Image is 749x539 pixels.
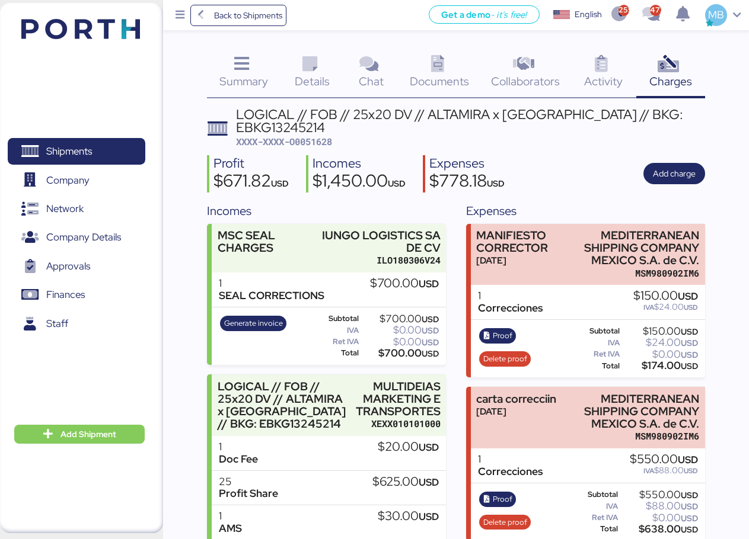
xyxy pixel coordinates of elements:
[311,338,359,346] div: Ret IVA
[620,525,698,534] div: $638.00
[681,490,698,500] span: USD
[311,326,359,335] div: IVA
[620,490,698,499] div: $550.00
[219,487,278,500] div: Profit Share
[219,522,242,535] div: AMS
[681,326,698,337] span: USD
[422,337,439,348] span: USD
[622,361,698,370] div: $174.00
[487,178,505,189] span: USD
[476,229,560,254] div: MANIFIESTO CORRECTOR
[479,328,516,344] button: Proof
[620,514,698,522] div: $0.00
[8,253,145,280] a: Approvals
[295,73,330,89] span: Details
[46,258,90,275] span: Approvals
[313,172,406,192] div: $1,450.00
[419,476,439,489] span: USD
[207,202,446,220] div: Incomes
[479,492,516,507] button: Proof
[570,362,620,370] div: Total
[678,453,698,466] span: USD
[361,349,439,358] div: $700.00
[478,302,543,315] div: Correcciones
[8,281,145,309] a: Finances
[224,317,283,330] span: Generate invoice
[419,510,439,523] span: USD
[678,290,698,303] span: USD
[14,425,145,444] button: Add Shipment
[236,108,705,134] div: LOGICAL // FOB // 25x20 DV // ALTAMIRA x [GEOGRAPHIC_DATA] // BKG: EBKG13245214
[493,329,512,342] span: Proof
[316,254,441,267] div: ILO180306V24
[370,277,439,290] div: $700.00
[681,501,698,512] span: USD
[8,195,145,223] a: Network
[170,5,190,25] button: Menu
[684,303,698,312] span: USD
[214,8,282,23] span: Back to Shipments
[218,380,350,431] div: LOGICAL // FOB // 25x20 DV // ALTAMIRA x [GEOGRAPHIC_DATA] // BKG: EBKG13245214
[476,393,556,405] div: carta correcciin
[219,510,242,522] div: 1
[219,277,324,290] div: 1
[476,405,556,418] div: [DATE]
[361,315,439,323] div: $700.00
[570,514,619,522] div: Ret IVA
[622,350,698,359] div: $0.00
[46,286,85,303] span: Finances
[422,314,439,325] span: USD
[311,315,359,323] div: Subtotal
[219,453,258,466] div: Doc Fee
[429,172,505,192] div: $778.18
[643,163,705,184] button: Add charge
[684,466,698,476] span: USD
[643,466,654,476] span: IVA
[620,502,698,511] div: $88.00
[493,493,512,506] span: Proof
[708,7,724,23] span: MB
[46,172,90,189] span: Company
[219,290,324,302] div: SEAL CORRECTIONS
[622,338,698,347] div: $24.00
[466,202,705,220] div: Expenses
[378,510,439,523] div: $30.00
[570,490,619,499] div: Subtotal
[46,229,121,246] span: Company Details
[219,441,258,453] div: 1
[8,166,145,194] a: Company
[356,418,441,430] div: XEXX010101000
[479,515,531,530] button: Delete proof
[419,277,439,290] span: USD
[483,352,527,365] span: Delete proof
[236,136,332,147] span: XXXX-XXXX-O0051628
[575,8,602,21] div: English
[584,73,623,89] span: Activity
[359,73,384,89] span: Chat
[630,466,698,475] div: $88.00
[570,350,620,358] div: Ret IVA
[213,155,289,172] div: Profit
[8,310,145,338] a: Staff
[566,229,700,267] div: MEDITERRANEAN SHIPPING COMPANY MEXICO S.A. de C.V.
[313,155,406,172] div: Incomes
[566,267,700,280] div: MSM980902IM6
[479,351,531,367] button: Delete proof
[361,326,439,335] div: $0.00
[630,453,698,466] div: $550.00
[311,349,359,357] div: Total
[372,476,439,489] div: $625.00
[388,178,406,189] span: USD
[570,525,619,533] div: Total
[681,338,698,348] span: USD
[378,441,439,454] div: $20.00
[483,516,527,529] span: Delete proof
[46,315,68,332] span: Staff
[570,339,620,347] div: IVA
[8,224,145,251] a: Company Details
[570,327,620,335] div: Subtotal
[46,200,84,217] span: Network
[566,393,700,430] div: MEDITERRANEAN SHIPPING COMPANY MEXICO S.A. de C.V.
[681,513,698,524] span: USD
[633,290,698,303] div: $150.00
